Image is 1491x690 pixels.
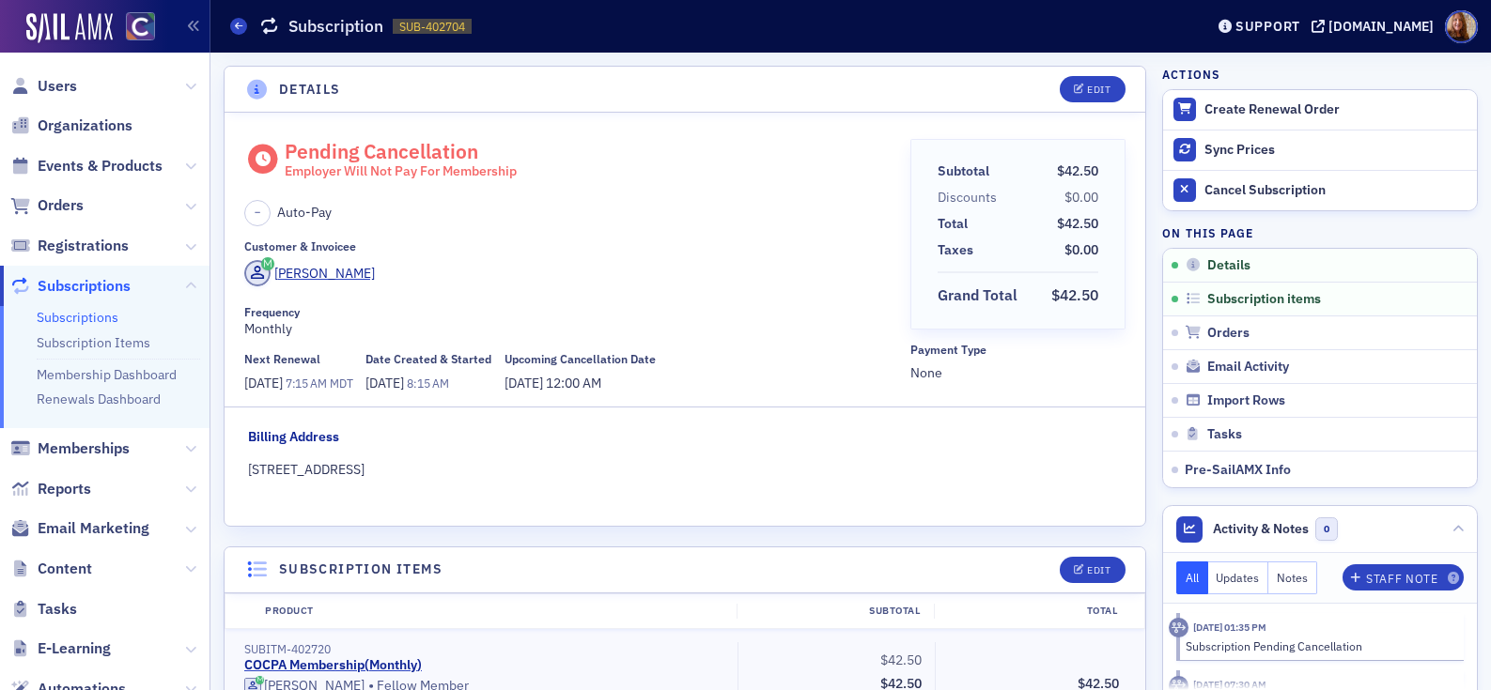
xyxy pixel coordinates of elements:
[1162,66,1220,83] h4: Actions
[1162,224,1478,241] h4: On this page
[1169,618,1188,637] div: Activity
[244,305,300,319] div: Frequency
[244,352,320,366] div: Next Renewal
[1204,182,1468,199] div: Cancel Subscription
[37,391,161,407] a: Renewals Dashboard
[938,284,1017,307] div: Grand Total
[910,343,986,357] div: Payment Type
[10,599,77,620] a: Tasks
[10,479,91,499] a: Reports
[505,352,656,366] div: Upcoming Cancellation Date
[1087,84,1110,95] div: Edit
[38,195,84,216] span: Orders
[286,376,327,391] span: 7:15 AM
[938,214,974,234] span: Total
[1207,426,1242,443] span: Tasks
[113,12,155,44] a: View Homepage
[1268,561,1317,594] button: Notes
[910,363,1126,383] span: None
[1207,257,1250,274] span: Details
[1312,20,1440,33] button: [DOMAIN_NAME]
[1315,517,1339,541] span: 0
[1366,574,1437,584] div: Staff Note
[244,305,897,339] div: Monthly
[1060,76,1125,102] button: Edit
[1445,10,1478,43] span: Profile
[938,161,989,181] div: Subtotal
[38,276,131,297] span: Subscriptions
[938,240,980,260] span: Taxes
[10,638,111,659] a: E-Learning
[1060,557,1125,583] button: Edit
[938,188,997,207] div: Discounts
[505,375,546,391] span: [DATE]
[365,352,491,366] div: Date Created & Started
[255,206,260,221] span: –
[277,203,332,222] span: Auto-Pay
[285,139,517,180] div: Pending Cancellation
[1087,565,1110,575] div: Edit
[1186,637,1452,654] div: Subscription Pending Cancellation
[38,518,149,539] span: Email Marketing
[1051,285,1098,304] span: $42.50
[38,638,111,659] span: E-Learning
[1204,142,1468,159] div: Sync Prices
[737,604,934,619] div: Subtotal
[38,479,91,499] span: Reports
[248,427,339,447] div: Billing Address
[10,195,84,216] a: Orders
[285,163,517,180] div: Employer Will Not Pay For Membership
[10,518,149,539] a: Email Marketing
[1207,359,1289,376] span: Email Activity
[1176,561,1208,594] button: All
[1057,162,1098,179] span: $42.50
[407,376,448,391] span: 8:15 AM
[288,15,383,38] h1: Subscription
[1064,241,1098,258] span: $0.00
[365,375,407,391] span: [DATE]
[1064,189,1098,206] span: $0.00
[1207,392,1285,409] span: Import Rows
[1185,461,1291,478] span: Pre-SailAMX Info
[938,240,973,260] div: Taxes
[37,309,118,326] a: Subscriptions
[244,642,724,656] div: SUBITM-402720
[546,375,601,391] span: 12:00 AM
[38,236,129,256] span: Registrations
[10,156,163,176] a: Events & Products
[1328,18,1434,35] div: [DOMAIN_NAME]
[934,604,1131,619] div: Total
[38,156,163,176] span: Events & Products
[10,115,132,136] a: Organizations
[248,460,1123,480] div: [STREET_ADDRESS]
[38,76,77,97] span: Users
[938,188,1003,207] span: Discounts
[38,438,130,459] span: Memberships
[10,559,92,579] a: Content
[938,214,968,234] div: Total
[1207,291,1321,308] span: Subscription items
[1207,325,1250,342] span: Orders
[1213,519,1309,539] span: Activity & Notes
[38,115,132,136] span: Organizations
[26,13,113,43] img: SailAMX
[1235,18,1300,35] div: Support
[274,264,375,284] div: [PERSON_NAME]
[252,604,737,619] div: Product
[38,559,92,579] span: Content
[10,438,130,459] a: Memberships
[399,19,465,35] span: SUB-402704
[880,652,922,668] span: $42.50
[10,236,129,256] a: Registrations
[279,80,341,100] h4: Details
[327,376,353,391] span: MDT
[10,276,131,297] a: Subscriptions
[244,239,356,253] div: Customer & Invoicee
[1163,90,1477,130] button: Create Renewal Order
[37,334,150,351] a: Subscription Items
[244,375,286,391] span: [DATE]
[1204,101,1468,118] div: Create Renewal Order
[1163,170,1477,210] button: Cancel Subscription
[1208,561,1269,594] button: Updates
